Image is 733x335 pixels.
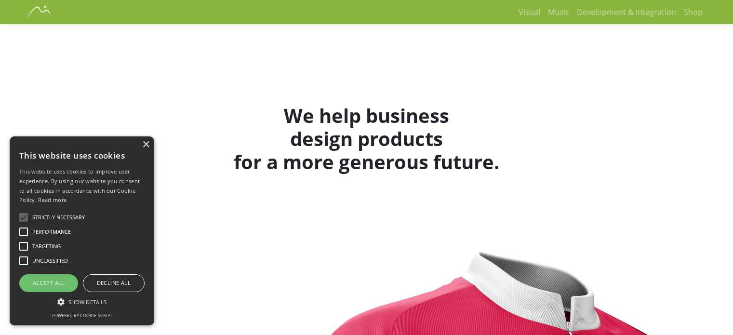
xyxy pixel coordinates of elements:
div: Show details [19,297,145,307]
span: Show details [68,298,107,306]
a: Music [544,2,573,22]
a: Shop [680,2,706,22]
a: Development & Integration [573,2,680,22]
div: Decline all [83,274,145,292]
a: Powered by cookie-script [52,312,112,319]
strong: We help business design products for a more generous future. [234,102,499,175]
div: Close [142,141,149,148]
div: Accept all [19,274,78,292]
span: Targeting [32,242,61,251]
span: Performance [32,228,71,236]
a: Read more [38,196,67,203]
span: This website uses cookies to improve user experience. By using our website you consent to all coo... [19,168,140,203]
a: Visual [515,2,544,22]
span: Strictly necessary [32,214,85,222]
span: Unclassified [32,257,68,265]
div: This website uses cookies [19,144,145,167]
